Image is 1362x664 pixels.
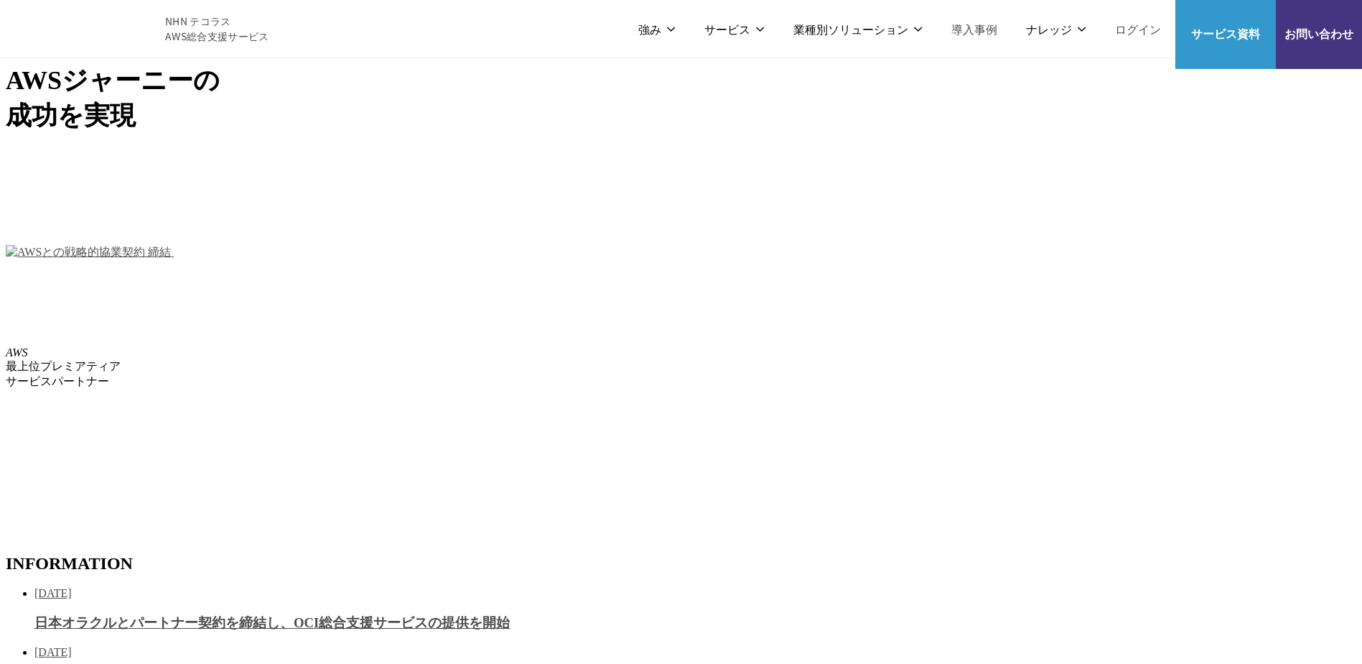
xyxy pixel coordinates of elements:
h3: 日本オラクルとパートナー契約を締結し、OCI総合支援サービスの提供を開始 [34,614,1356,632]
h1: AWS ジャーニーの 成功を実現 [6,63,1356,134]
p: ナレッジ [1026,20,1086,38]
img: AWS請求代行サービス 統合管理プラン [174,155,547,256]
a: 導入事例 [951,20,997,38]
p: 強み [638,20,676,38]
a: [DATE] 日本オラクルとパートナー契約を締結し、OCI総合支援サービスの提供を開始 [34,587,1356,632]
img: AWSプレミアティアサービスパートナー [6,267,70,332]
a: ログイン [1115,20,1161,38]
span: お問い合わせ [1276,24,1362,42]
p: サービス [704,20,765,38]
img: AWSとの戦略的協業契約 締結 [6,245,171,260]
span: [DATE] [34,587,72,599]
em: AWS [6,346,28,359]
a: AWSとの戦略的協業契約 締結 [6,246,174,258]
p: 業種別ソリューション [793,20,923,38]
p: 最上位プレミアティア サービスパートナー [6,346,1356,389]
a: AWS請求代行サービス 統合管理プラン [174,246,547,258]
span: サービス資料 [1175,24,1276,42]
img: AWS総合支援サービス C-Chorus [22,11,144,46]
img: 契約件数 [6,404,195,535]
h2: INFORMATION [6,554,1356,573]
span: [DATE] [34,646,72,658]
a: AWS総合支援サービス C-Chorus NHN テコラスAWS総合支援サービス [22,11,269,46]
span: NHN テコラス AWS総合支援サービス [165,14,269,44]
